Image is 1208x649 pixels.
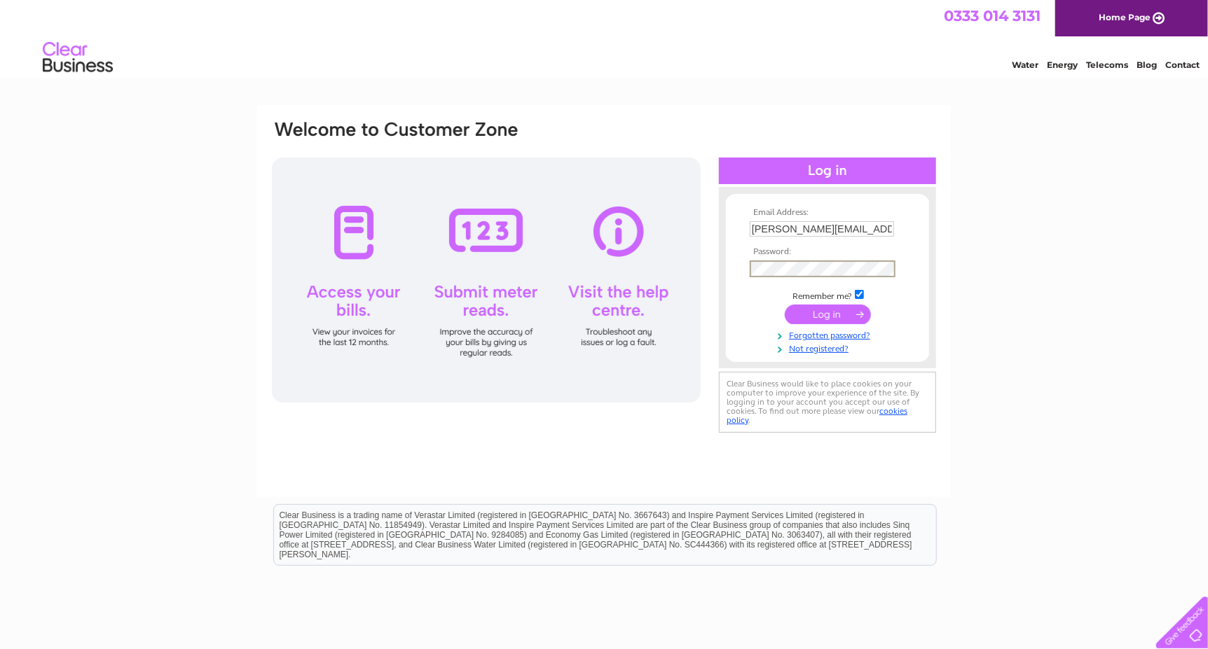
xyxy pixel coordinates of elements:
th: Email Address: [746,208,909,218]
a: Contact [1165,60,1200,70]
a: Telecoms [1086,60,1128,70]
a: Energy [1047,60,1078,70]
th: Password: [746,247,909,257]
img: logo.png [42,36,114,79]
a: Water [1012,60,1038,70]
a: Forgotten password? [750,328,909,341]
td: Remember me? [746,288,909,302]
div: Clear Business would like to place cookies on your computer to improve your experience of the sit... [719,372,936,433]
a: 0333 014 3131 [944,7,1041,25]
div: Clear Business is a trading name of Verastar Limited (registered in [GEOGRAPHIC_DATA] No. 3667643... [274,8,936,68]
input: Submit [785,305,871,324]
a: Blog [1137,60,1157,70]
a: cookies policy [727,406,907,425]
a: Not registered? [750,341,909,354]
